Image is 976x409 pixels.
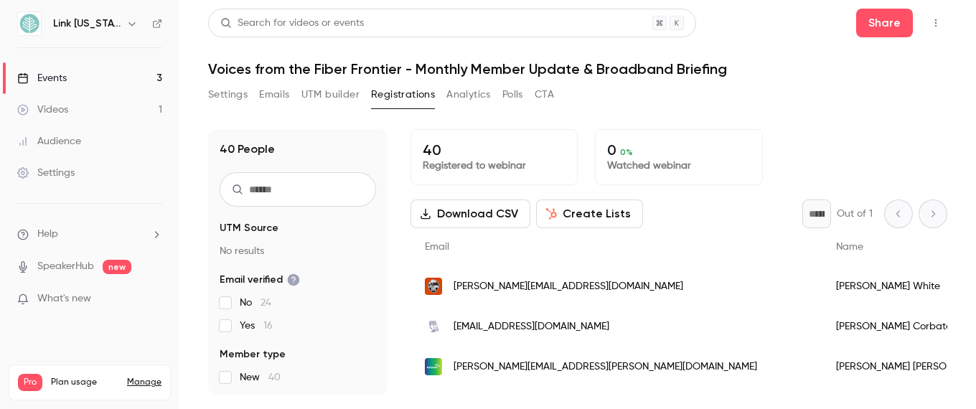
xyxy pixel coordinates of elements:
span: Name [836,242,863,252]
span: 16 [263,321,273,331]
p: Watched webinar [607,159,750,173]
button: Registrations [371,83,435,106]
span: What's new [37,291,91,306]
span: 0 % [620,147,633,157]
button: Share [856,9,913,37]
button: Create Lists [536,199,643,228]
button: Emails [259,83,289,106]
button: Settings [208,83,248,106]
h1: 40 People [220,141,275,158]
div: Events [17,71,67,85]
a: Manage [127,377,161,388]
div: Settings [17,166,75,180]
span: [PERSON_NAME][EMAIL_ADDRESS][PERSON_NAME][DOMAIN_NAME] [454,359,757,375]
button: Analytics [446,83,491,106]
span: [EMAIL_ADDRESS][DOMAIN_NAME] [454,319,609,334]
span: Email [425,242,449,252]
img: astound.com [425,358,442,375]
button: CTA [535,83,554,106]
span: UTM Source [220,221,278,235]
span: new [103,260,131,274]
li: help-dropdown-opener [17,227,162,242]
div: Audience [17,134,81,149]
span: New [240,370,281,385]
span: Pro [18,374,42,391]
div: Videos [17,103,68,117]
img: Link Oregon [18,12,41,35]
span: Member type [220,347,286,362]
p: 40 [423,141,566,159]
span: Help [37,227,58,242]
button: Polls [502,83,523,106]
span: Yes [240,319,273,333]
span: Email verified [220,273,300,287]
p: Registered to webinar [423,159,566,173]
img: oregonstate.edu [425,278,442,295]
span: Plan usage [51,377,118,388]
h6: Link [US_STATE] [53,17,121,31]
h1: Voices from the Fiber Frontier - Monthly Member Update & Broadband Briefing [208,60,947,77]
button: Download CSV [410,199,530,228]
p: 0 [607,141,750,159]
span: 40 [268,372,281,382]
span: No [240,296,271,310]
button: UTM builder [301,83,360,106]
div: Search for videos or events [220,16,364,31]
p: No results [220,244,376,258]
span: [PERSON_NAME][EMAIL_ADDRESS][DOMAIN_NAME] [454,279,683,294]
a: SpeakerHub [37,259,94,274]
img: alumni.rice.edu [425,318,442,335]
span: 24 [261,298,271,308]
p: Out of 1 [837,207,873,221]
